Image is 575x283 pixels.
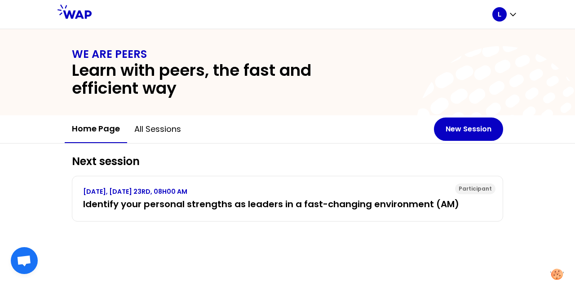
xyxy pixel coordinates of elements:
[434,118,503,141] button: New Session
[83,187,492,196] p: [DATE], [DATE] 23RD, 08H00 AM
[72,61,374,97] h2: Learn with peers, the fast and efficient way
[498,10,501,19] p: L
[492,7,517,22] button: L
[127,116,188,143] button: All sessions
[11,247,38,274] div: Ouvrir le chat
[72,47,503,61] h1: WE ARE PEERS
[65,115,127,143] button: Home page
[83,187,492,210] a: [DATE], [DATE] 23RD, 08H00 AMIdentify your personal strengths as leaders in a fast-changing envir...
[72,154,503,169] h2: Next session
[455,183,495,194] div: Participant
[83,198,492,210] h3: Identify your personal strengths as leaders in a fast-changing environment (AM)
